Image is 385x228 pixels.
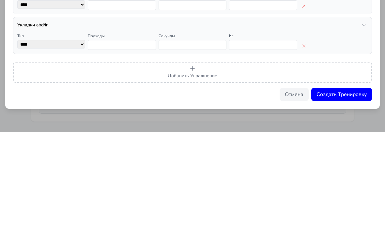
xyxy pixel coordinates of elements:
[17,89,24,94] label: Тип
[88,129,105,134] label: Подходы
[17,129,24,134] label: Тип
[311,184,372,197] button: Создать Тренировку
[13,158,372,178] button: Добавить Упражнение
[17,118,48,124] h3: Укладки abd/ir
[13,46,372,52] label: Дата Тренировки
[159,129,175,134] label: Секунды
[229,89,233,94] label: Кг
[17,78,42,84] h3: Укладки ER
[159,89,175,94] label: Секунды
[168,168,217,175] span: Добавить Упражнение
[229,129,233,134] label: Кг
[88,89,105,94] label: Подходы
[280,184,309,197] button: Отмена
[13,31,372,40] h2: Создать Тренировку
